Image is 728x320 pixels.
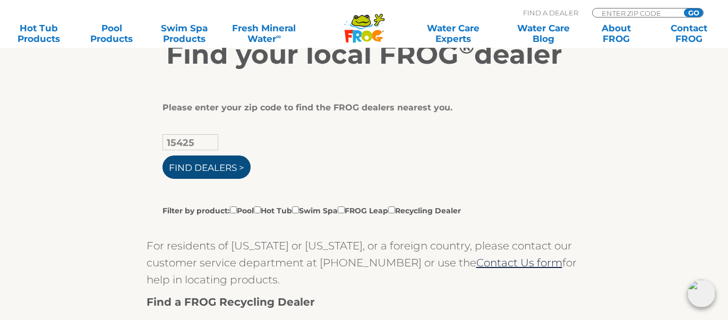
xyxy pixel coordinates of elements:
a: Swim SpaProducts [156,23,212,44]
img: openIcon [688,280,715,307]
strong: Find a FROG Recycling Dealer [147,296,315,308]
input: Filter by product:PoolHot TubSwim SpaFROG LeapRecycling Dealer [254,206,261,213]
a: Water CareExperts [407,23,499,44]
input: GO [684,8,703,17]
input: Filter by product:PoolHot TubSwim SpaFROG LeapRecycling Dealer [388,206,395,213]
a: AboutFROG [588,23,645,44]
a: Hot TubProducts [11,23,67,44]
input: Filter by product:PoolHot TubSwim SpaFROG LeapRecycling Dealer [292,206,299,213]
input: Zip Code Form [601,8,672,18]
a: Fresh MineralWater∞ [229,23,299,44]
input: Filter by product:PoolHot TubSwim SpaFROG LeapRecycling Dealer [338,206,345,213]
input: Filter by product:PoolHot TubSwim SpaFROG LeapRecycling Dealer [230,206,237,213]
sup: ∞ [276,32,281,40]
label: Filter by product: Pool Hot Tub Swim Spa FROG Leap Recycling Dealer [162,204,461,216]
p: Find A Dealer [523,8,578,18]
a: ContactFROG [661,23,717,44]
input: Find Dealers > [162,155,251,179]
h2: Find your local FROG dealer [38,39,691,71]
a: Water CareBlog [516,23,572,44]
a: PoolProducts [83,23,140,44]
a: Contact Us form [476,256,562,269]
div: Please enter your zip code to find the FROG dealers nearest you. [162,102,558,113]
p: For residents of [US_STATE] or [US_STATE], or a foreign country, please contact our customer serv... [147,237,582,288]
